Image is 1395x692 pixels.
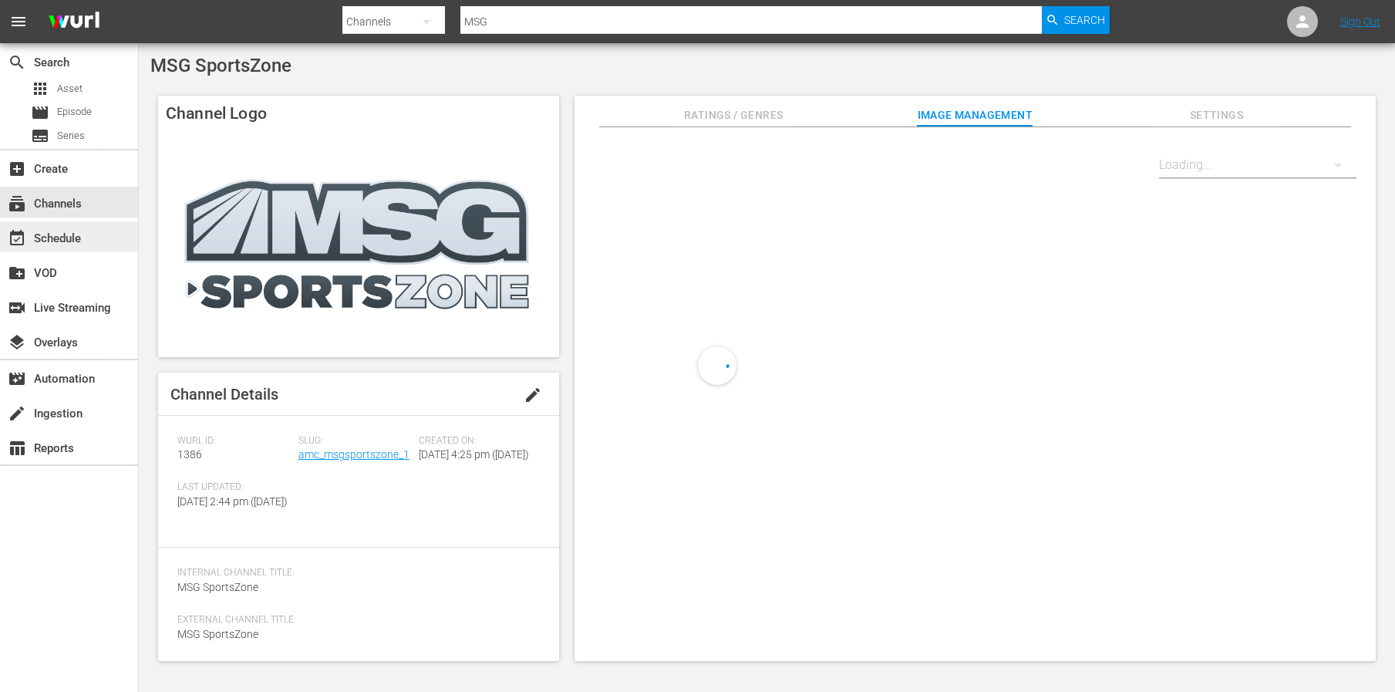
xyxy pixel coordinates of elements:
span: 1386 [177,448,202,461]
span: [DATE] 4:25 pm ([DATE]) [419,448,529,461]
button: edit [514,376,551,414]
span: Series [31,127,49,145]
span: Live Streaming [8,299,26,317]
span: Schedule [8,229,26,248]
span: Automation [8,370,26,388]
span: Internal Channel Title: [177,567,532,579]
span: Series [57,128,85,143]
span: Episode [57,104,92,120]
span: Create [8,160,26,178]
span: [DATE] 2:44 pm ([DATE]) [177,495,288,508]
a: Sign Out [1340,15,1380,28]
span: Created On: [419,435,532,447]
a: amc_msgsportszone_1 [298,448,409,461]
span: menu [9,12,28,31]
span: External Channel Title: [177,614,532,626]
img: MSG SportsZone [158,131,559,356]
span: Search [8,53,26,72]
span: MSG SportsZone [177,581,258,593]
span: Channels [8,194,26,213]
span: Ratings / Genres [676,106,791,125]
span: edit [524,386,542,404]
span: MSG SportsZone [150,55,291,76]
span: Image Management [917,106,1033,125]
span: Settings [1158,106,1274,125]
button: Search [1042,6,1110,34]
span: Asset [31,79,49,98]
span: Slug: [298,435,412,447]
img: ans4CAIJ8jUAAAAAAAAAAAAAAAAAAAAAAAAgQb4GAAAAAAAAAAAAAAAAAAAAAAAAJMjXAAAAAAAAAAAAAAAAAAAAAAAAgAT5G... [37,4,111,40]
h4: Channel Logo [158,96,559,131]
span: MSG SportsZone [177,628,258,640]
span: Overlays [8,333,26,352]
span: Last Updated: [177,481,291,494]
span: VOD [8,264,26,282]
span: Ingestion [8,404,26,423]
span: Wurl ID: [177,435,291,447]
span: Asset [57,81,83,96]
span: Episode [31,103,49,122]
span: Channel Details [170,385,278,403]
span: Search [1064,6,1105,34]
span: Reports [8,439,26,457]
